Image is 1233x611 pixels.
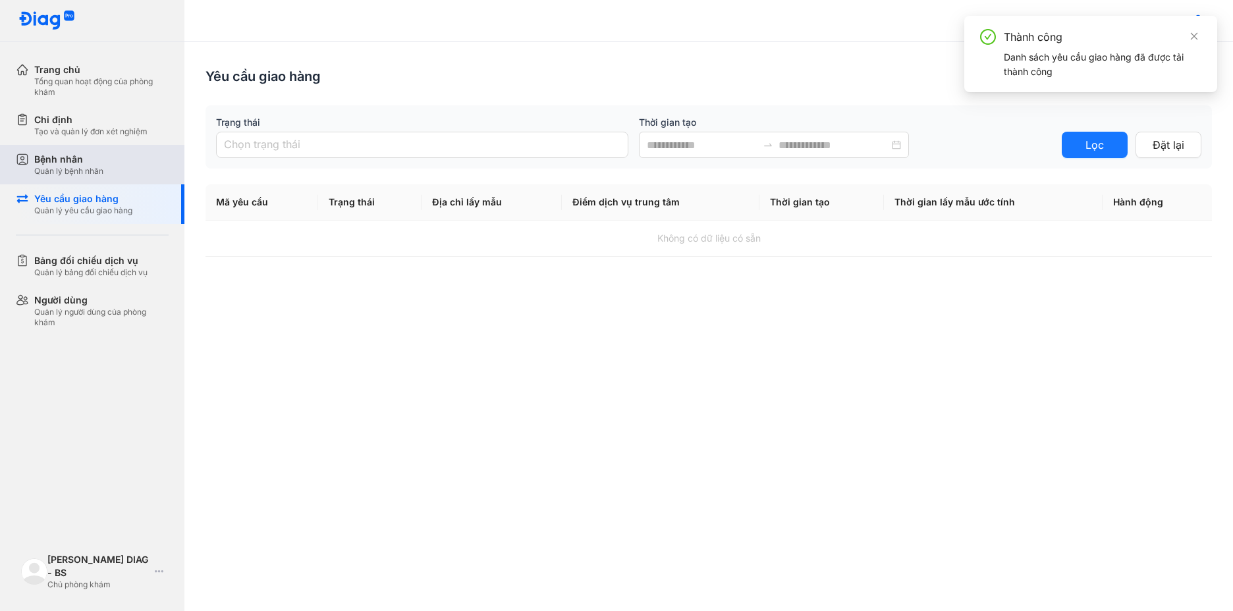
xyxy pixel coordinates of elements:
div: Trang chủ [34,63,169,76]
label: Trạng thái [216,116,628,129]
span: swap-right [763,140,773,150]
div: Quản lý bệnh nhân [34,166,103,176]
div: Chỉ định [34,113,148,126]
span: Đặt lại [1153,137,1184,153]
div: Tạo và quản lý đơn xét nghiệm [34,126,148,137]
th: Địa chỉ lấy mẫu [422,184,562,221]
th: Hành động [1103,184,1212,221]
div: Người dùng [34,294,169,307]
div: Tổng quan hoạt động của phòng khám [34,76,169,97]
div: Thành công [1004,29,1201,45]
th: Thời gian tạo [759,184,884,221]
span: close [1190,32,1199,41]
div: [PERSON_NAME] DIAG - BS [47,553,150,579]
div: Bệnh nhân [34,153,103,166]
img: logo [21,558,47,585]
button: Đặt lại [1136,132,1201,158]
th: Thời gian lấy mẫu ước tính [884,184,1102,221]
div: Quản lý yêu cầu giao hàng [34,205,132,216]
div: Quản lý người dùng của phòng khám [34,307,169,328]
th: Mã yêu cầu [205,184,318,221]
span: Lọc [1085,137,1104,153]
div: Bảng đối chiếu dịch vụ [34,254,148,267]
span: to [763,140,773,150]
div: Yêu cầu giao hàng [34,192,132,205]
th: Điểm dịch vụ trung tâm [562,184,759,221]
div: Danh sách yêu cầu giao hàng đã được tải thành công [1004,50,1201,79]
span: check-circle [980,29,996,45]
img: logo [18,11,75,31]
th: Trạng thái [318,184,422,221]
label: Thời gian tạo [639,116,1051,129]
div: Yêu cầu giao hàng [205,67,321,86]
div: Chủ phòng khám [47,579,150,590]
button: Lọc [1062,132,1128,158]
td: Không có dữ liệu có sẵn [205,221,1212,257]
div: Quản lý bảng đối chiếu dịch vụ [34,267,148,278]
